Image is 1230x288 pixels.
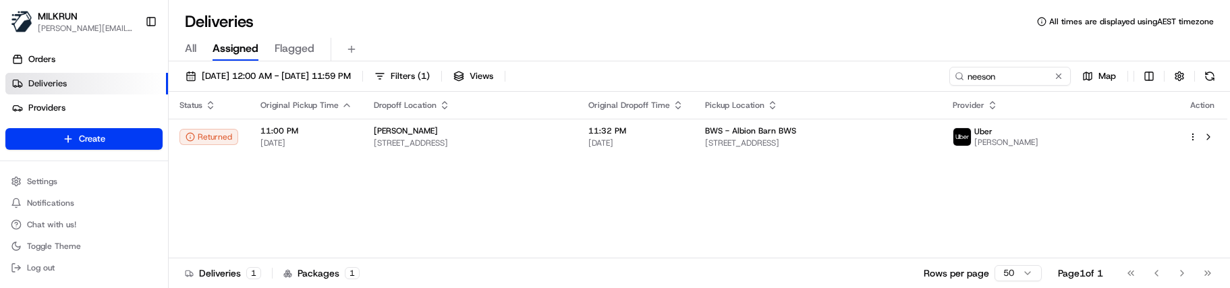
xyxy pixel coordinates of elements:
span: Orders [28,53,55,65]
span: Deliveries [28,78,67,90]
span: [PERSON_NAME] [374,125,438,136]
button: Notifications [5,194,163,212]
span: Assigned [213,40,258,57]
span: Status [179,100,202,111]
button: Create [5,128,163,150]
div: Packages [283,266,360,280]
button: MILKRUN [38,9,78,23]
button: Settings [5,172,163,191]
button: Toggle Theme [5,237,163,256]
button: [DATE] 12:00 AM - [DATE] 11:59 PM [179,67,357,86]
span: [DATE] [260,138,352,148]
span: Views [470,70,493,82]
span: [PERSON_NAME] [974,137,1038,148]
img: MILKRUN [11,11,32,32]
span: Provider [953,100,984,111]
span: Chat with us! [27,219,76,230]
img: uber-new-logo.jpeg [953,128,971,146]
div: Page 1 of 1 [1058,266,1103,280]
span: [DATE] 12:00 AM - [DATE] 11:59 PM [202,70,351,82]
span: All times are displayed using AEST timezone [1049,16,1214,27]
span: Original Pickup Time [260,100,339,111]
span: Create [79,133,105,145]
h1: Deliveries [185,11,254,32]
div: Action [1188,100,1217,111]
span: [STREET_ADDRESS] [705,138,931,148]
button: Chat with us! [5,215,163,234]
span: Map [1098,70,1116,82]
div: 1 [246,267,261,279]
span: Dropoff Location [374,100,437,111]
span: ( 1 ) [418,70,430,82]
span: Pickup Location [705,100,764,111]
span: Settings [27,176,57,187]
span: 11:32 PM [588,125,683,136]
span: Original Dropoff Time [588,100,670,111]
button: Map [1076,67,1122,86]
button: [PERSON_NAME][EMAIL_ADDRESS][DOMAIN_NAME] [38,23,134,34]
span: Filters [391,70,430,82]
button: Refresh [1200,67,1219,86]
span: BWS - Albion Barn BWS [705,125,796,136]
button: Filters(1) [368,67,436,86]
span: [DATE] [588,138,683,148]
span: All [185,40,196,57]
span: Notifications [27,198,74,208]
span: 11:00 PM [260,125,352,136]
span: Log out [27,262,55,273]
div: 1 [345,267,360,279]
span: Toggle Theme [27,241,81,252]
input: Type to search [949,67,1071,86]
a: Orders [5,49,168,70]
span: Uber [974,126,993,137]
span: Flagged [275,40,314,57]
a: Deliveries [5,73,168,94]
div: Deliveries [185,266,261,280]
button: Log out [5,258,163,277]
p: Rows per page [924,266,989,280]
a: Providers [5,97,168,119]
button: Returned [179,129,238,145]
button: Views [447,67,499,86]
span: Providers [28,102,65,114]
span: [STREET_ADDRESS] [374,138,567,148]
button: MILKRUNMILKRUN[PERSON_NAME][EMAIL_ADDRESS][DOMAIN_NAME] [5,5,140,38]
